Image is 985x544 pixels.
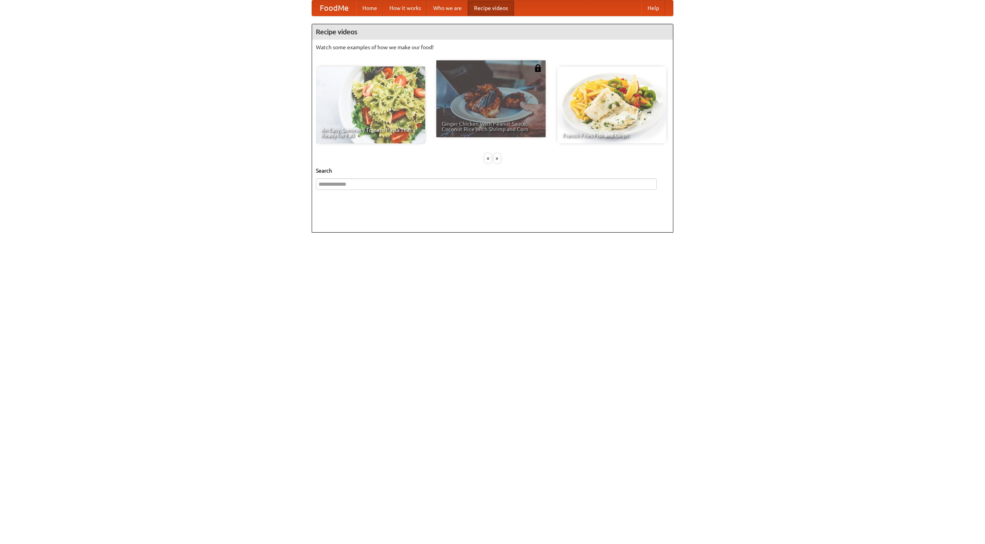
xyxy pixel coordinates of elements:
[316,43,669,51] p: Watch some examples of how we make our food!
[316,167,669,175] h5: Search
[468,0,514,16] a: Recipe videos
[312,24,673,40] h4: Recipe videos
[641,0,665,16] a: Help
[383,0,427,16] a: How it works
[316,67,425,143] a: An Easy, Summery Tomato Pasta That's Ready for Fall
[321,127,420,138] span: An Easy, Summery Tomato Pasta That's Ready for Fall
[312,0,356,16] a: FoodMe
[494,153,501,163] div: »
[356,0,383,16] a: Home
[484,153,491,163] div: «
[427,0,468,16] a: Who we are
[534,64,542,72] img: 483408.png
[557,67,666,143] a: French Fries Fish and Chips
[563,133,661,138] span: French Fries Fish and Chips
